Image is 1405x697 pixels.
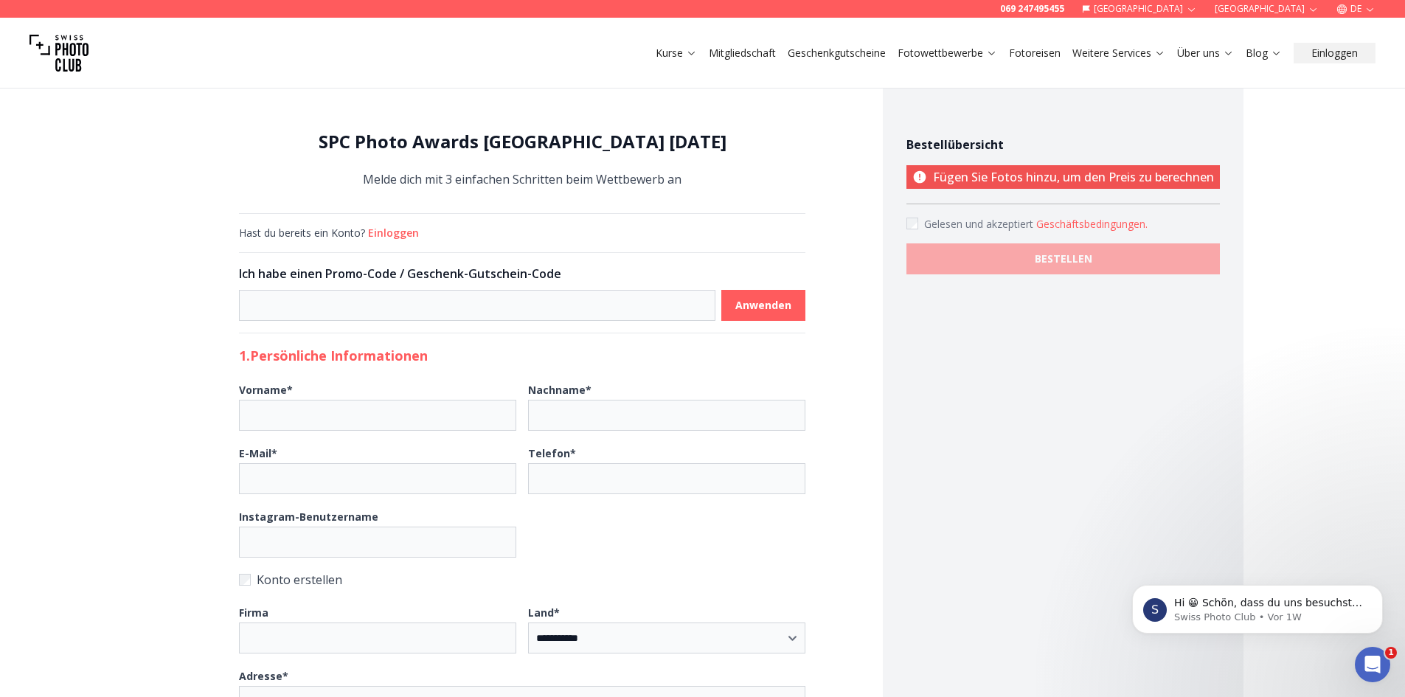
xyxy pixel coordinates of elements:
[528,400,805,431] input: Nachname*
[1171,43,1240,63] button: Über uns
[528,463,805,494] input: Telefon*
[1036,217,1148,232] button: Accept termsGelesen und akzeptiert
[1246,46,1282,60] a: Blog
[788,46,886,60] a: Geschenkgutscheine
[892,43,1003,63] button: Fotowettbewerbe
[239,265,805,282] h3: Ich habe einen Promo-Code / Geschenk-Gutschein-Code
[239,446,277,460] b: E-Mail *
[239,226,805,240] div: Hast du bereits ein Konto?
[239,669,288,683] b: Adresse *
[906,243,1220,274] button: BESTELLEN
[368,226,419,240] button: Einloggen
[924,217,1036,231] span: Gelesen und akzeptiert
[906,218,918,229] input: Accept terms
[239,606,268,620] b: Firma
[239,574,251,586] input: Konto erstellen
[1110,554,1405,657] iframe: Intercom notifications Nachricht
[782,43,892,63] button: Geschenkgutscheine
[239,345,805,366] h2: 1. Persönliche Informationen
[1003,43,1066,63] button: Fotoreisen
[239,510,378,524] b: Instagram-Benutzername
[239,400,516,431] input: Vorname*
[1355,647,1390,682] iframe: Intercom live chat
[239,623,516,653] input: Firma
[906,136,1220,153] h4: Bestellübersicht
[1385,647,1397,659] span: 1
[1009,46,1061,60] a: Fotoreisen
[735,298,791,313] b: Anwenden
[239,463,516,494] input: E-Mail*
[528,623,805,653] select: Land*
[1294,43,1375,63] button: Einloggen
[239,383,293,397] b: Vorname *
[703,43,782,63] button: Mitgliedschaft
[650,43,703,63] button: Kurse
[1240,43,1288,63] button: Blog
[1035,252,1092,266] b: BESTELLEN
[656,46,697,60] a: Kurse
[239,569,805,590] label: Konto erstellen
[239,130,805,190] div: Melde dich mit 3 einfachen Schritten beim Wettbewerb an
[906,165,1220,189] p: Fügen Sie Fotos hinzu, um den Preis zu berechnen
[1072,46,1165,60] a: Weitere Services
[30,24,89,83] img: Swiss photo club
[709,46,776,60] a: Mitgliedschaft
[1066,43,1171,63] button: Weitere Services
[239,527,516,558] input: Instagram-Benutzername
[528,606,560,620] b: Land *
[1000,3,1064,15] a: 069 247495455
[239,130,805,153] h1: SPC Photo Awards [GEOGRAPHIC_DATA] [DATE]
[528,446,576,460] b: Telefon *
[1177,46,1234,60] a: Über uns
[528,383,592,397] b: Nachname *
[721,290,805,321] button: Anwenden
[898,46,997,60] a: Fotowettbewerbe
